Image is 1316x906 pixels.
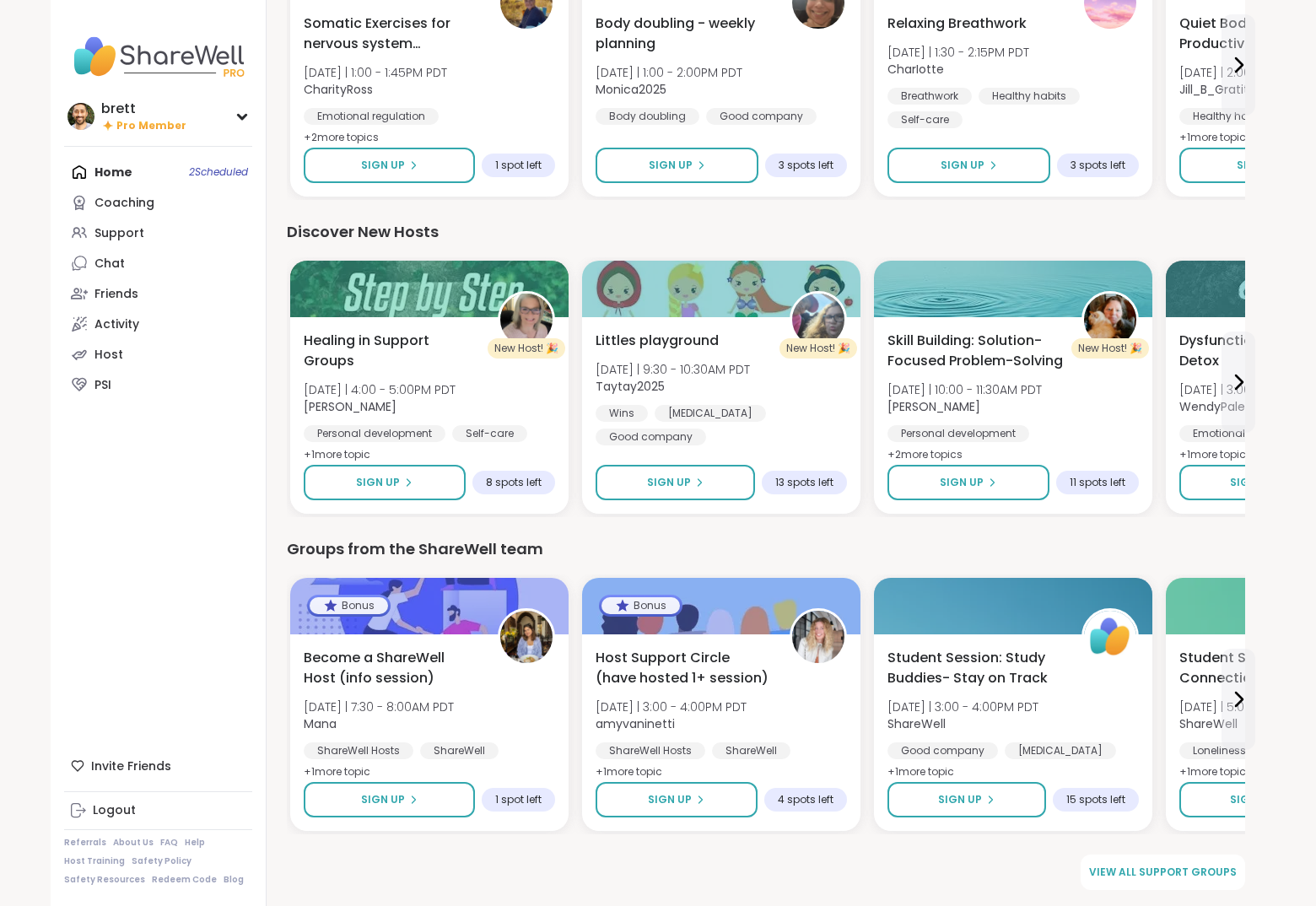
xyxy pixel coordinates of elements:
span: [DATE] | 9:30 - 10:30AM PDT [596,361,750,378]
b: CharityRoss [304,81,373,98]
button: Sign Up [304,148,475,183]
div: ShareWell [712,742,790,759]
span: Sign Up [1230,475,1274,490]
div: Personal development [887,425,1029,442]
img: ShareWell [1084,611,1136,663]
div: Breathwork [887,88,972,105]
a: View all support groups [1081,855,1245,890]
b: Jill_B_Gratitude [1179,81,1271,98]
span: Littles playground [596,331,719,351]
img: ShareWell Nav Logo [64,27,252,86]
div: Emotional regulation [304,108,439,125]
a: About Us [113,837,154,849]
b: Monica2025 [596,81,666,98]
div: Bonus [601,597,680,614]
span: Student Session: Study Buddies- Stay on Track [887,648,1063,688]
div: Coaching [94,195,154,212]
div: Chat [94,256,125,272]
span: Host Support Circle (have hosted 1+ session) [596,648,771,688]
span: Sign Up [1237,158,1281,173]
b: Taytay2025 [596,378,665,395]
b: ShareWell [1179,715,1238,732]
span: Body doubling - weekly planning [596,13,771,54]
div: New Host! 🎉 [779,338,857,359]
div: ShareWell Hosts [596,742,705,759]
div: New Host! 🎉 [488,338,565,359]
span: Skill Building: Solution-Focused Problem-Solving [887,331,1063,371]
span: 13 spots left [775,476,833,489]
span: 3 spots left [779,159,833,172]
span: Sign Up [361,792,405,807]
span: [DATE] | 1:00 - 1:45PM PDT [304,64,447,81]
div: Healthy habits [1179,108,1281,125]
a: Coaching [64,187,252,218]
div: [MEDICAL_DATA] [1005,742,1116,759]
span: [DATE] | 1:30 - 2:15PM PDT [887,44,1029,61]
div: Emotional abuse [1179,425,1294,442]
b: WendyPalePetalBloom [1179,398,1312,415]
img: amyvaninetti [792,611,844,663]
a: Host [64,339,252,369]
a: Host Training [64,855,125,867]
div: Groups from the ShareWell team [287,537,1245,561]
div: Invite Friends [64,751,252,781]
a: Help [185,837,205,849]
span: Sign Up [649,158,693,173]
span: Become a ShareWell Host (info session) [304,648,479,688]
img: LuAnn [1084,294,1136,346]
span: Sign Up [941,158,984,173]
a: Redeem Code [152,874,217,886]
span: 1 spot left [495,159,542,172]
button: Sign Up [596,465,755,500]
a: Support [64,218,252,248]
button: Sign Up [887,465,1049,500]
a: Friends [64,278,252,309]
b: [PERSON_NAME] [304,398,396,415]
span: Sign Up [938,792,982,807]
div: Bonus [310,597,388,614]
span: 15 spots left [1066,793,1125,806]
div: Body doubling [596,108,699,125]
div: ShareWell [420,742,499,759]
img: Kelly_Echoes [500,294,553,346]
div: Healthy habits [979,88,1080,105]
div: Logout [93,802,136,819]
button: Sign Up [887,782,1046,817]
div: Self-care [452,425,527,442]
div: Support [94,225,144,242]
a: Safety Policy [132,855,191,867]
a: PSI [64,369,252,400]
a: Logout [64,795,252,826]
a: Blog [224,874,244,886]
a: Chat [64,248,252,278]
div: Discover New Hosts [287,220,1245,244]
b: CharIotte [887,61,944,78]
span: Sign Up [356,475,400,490]
span: View all support groups [1089,865,1237,880]
button: Sign Up [596,148,758,183]
a: Referrals [64,837,106,849]
div: Activity [94,316,139,333]
span: [DATE] | 10:00 - 11:30AM PDT [887,381,1042,398]
img: Taytay2025 [792,294,844,346]
img: Mana [500,611,553,663]
a: Safety Resources [64,874,145,886]
b: [PERSON_NAME] [887,398,980,415]
span: [DATE] | 1:00 - 2:00PM PDT [596,64,742,81]
div: Self-care [887,111,963,128]
b: amyvaninetti [596,715,675,732]
span: 4 spots left [778,793,833,806]
div: [MEDICAL_DATA] [655,405,766,422]
b: ShareWell [887,715,946,732]
a: FAQ [160,837,178,849]
div: Good company [596,429,706,445]
div: Good company [887,742,998,759]
span: Sign Up [1230,792,1274,807]
span: Somatic Exercises for nervous system regulation [304,13,479,54]
div: brett [101,100,186,118]
span: [DATE] | 3:00 - 4:00PM PDT [596,698,747,715]
a: Activity [64,309,252,339]
span: Healing in Support Groups [304,331,479,371]
div: Loneliness [1179,742,1259,759]
span: Sign Up [648,792,692,807]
